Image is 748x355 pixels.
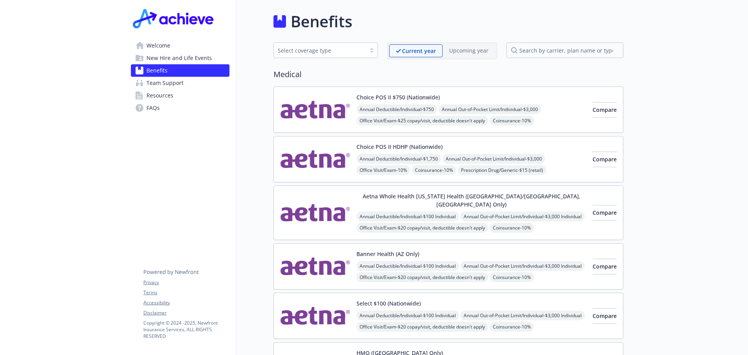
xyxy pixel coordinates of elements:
span: New Hire and Life Events [146,52,212,64]
span: Coinsurance - 10% [490,116,534,125]
button: Choice POS II HDHP (Nationwide) [356,143,443,151]
span: Annual Deductible/Individual - $750 [356,104,437,114]
span: Office Visit/Exam - 10% [356,165,410,175]
img: Aetna Inc carrier logo [280,143,350,176]
span: FAQs [146,102,160,114]
button: Banner Health (AZ Only) [356,250,419,258]
a: Team Support [131,77,229,89]
span: Annual Deductible/Individual - $1,750 [356,154,441,164]
span: Annual Out-of-Pocket Limit/Individual - $3,000 [443,154,545,164]
span: Compare [593,106,617,113]
img: Aetna Inc carrier logo [280,192,350,233]
span: Office Visit/Exam - $20 copay/visit, deductible doesn't apply [356,272,488,282]
span: Annual Deductible/Individual - $100 Individual [356,261,459,271]
span: Compare [593,312,617,320]
span: Compare [593,263,617,270]
span: Office Visit/Exam - $20 copay/visit, deductible doesn't apply [356,322,488,332]
span: Coinsurance - 10% [490,322,534,332]
span: Resources [146,89,173,102]
span: Coinsurance - 10% [412,165,456,175]
div: Select coverage type [278,46,362,55]
a: Terms [143,289,229,296]
span: Coinsurance - 10% [490,272,534,282]
button: Compare [593,152,617,167]
span: Office Visit/Exam - $20 copay/visit, deductible doesn't apply [356,223,488,233]
p: Upcoming year [449,46,489,55]
img: Aetna Inc carrier logo [280,299,350,332]
a: Accessibility [143,299,229,306]
a: Privacy [143,279,229,286]
a: Benefits [131,64,229,77]
a: Resources [131,89,229,102]
span: Benefits [146,64,168,77]
span: Team Support [146,77,183,89]
h1: Benefits [291,10,352,33]
span: Annual Out-of-Pocket Limit/Individual - $3,000 [439,104,541,114]
span: Coinsurance - 10% [490,223,534,233]
button: Select $100 (Nationwide) [356,299,421,307]
span: Annual Deductible/Individual - $100 Individual [356,311,459,320]
span: Annual Out-of-Pocket Limit/Individual - $3,000 Individual [460,261,585,271]
a: FAQs [131,102,229,114]
span: Annual Out-of-Pocket Limit/Individual - $3,000 Individual [460,311,585,320]
span: Compare [593,155,617,163]
a: Welcome [131,39,229,52]
span: Upcoming year [443,44,495,57]
span: Office Visit/Exam - $25 copay/visit, deductible doesn't apply [356,116,488,125]
button: Compare [593,308,617,324]
p: Current year [402,47,436,55]
a: New Hire and Life Events [131,52,229,64]
button: Compare [593,102,617,118]
button: Compare [593,205,617,221]
p: Copyright © 2024 - 2025 , Newfront Insurance Services, ALL RIGHTS RESERVED [143,320,229,339]
a: Disclaimer [143,309,229,316]
input: search by carrier, plan name or type [506,42,623,58]
img: Aetna Inc carrier logo [280,250,350,283]
span: Annual Deductible/Individual - $100 Individual [356,212,459,221]
span: Annual Out-of-Pocket Limit/Individual - $3,000 Individual [460,212,585,221]
h2: Medical [273,69,623,80]
button: Aetna Whole Health [US_STATE] Health ([GEOGRAPHIC_DATA]/[GEOGRAPHIC_DATA], [GEOGRAPHIC_DATA] Only) [356,192,586,208]
span: Welcome [146,39,170,52]
span: Compare [593,209,617,216]
button: Choice POS II $750 (Nationwide) [356,93,440,101]
img: Aetna Inc carrier logo [280,93,350,126]
button: Compare [593,259,617,274]
span: Prescription Drug/Generic - $15 (retail) [458,165,546,175]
